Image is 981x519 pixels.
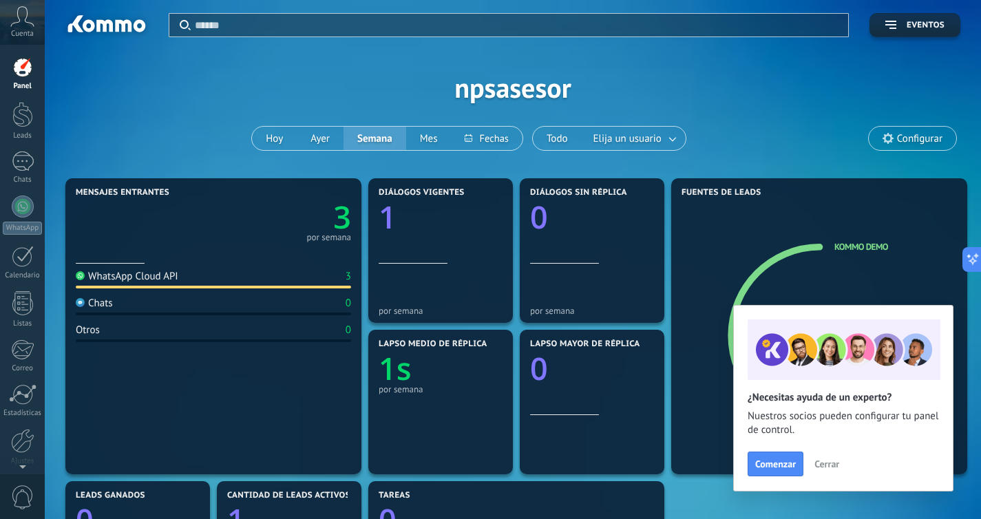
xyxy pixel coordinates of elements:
[3,176,43,184] div: Chats
[530,339,640,349] span: Lapso mayor de réplica
[76,188,169,198] span: Mensajes entrantes
[379,306,503,316] div: por semana
[869,13,960,37] button: Eventos
[252,127,297,150] button: Hoy
[346,297,351,310] div: 0
[379,384,503,394] div: por semana
[346,270,351,283] div: 3
[451,127,522,150] button: Fechas
[3,364,43,373] div: Correo
[3,271,43,280] div: Calendario
[907,21,945,30] span: Eventos
[748,452,803,476] button: Comenzar
[3,82,43,91] div: Panel
[333,196,351,238] text: 3
[406,127,452,150] button: Mes
[297,127,344,150] button: Ayer
[3,319,43,328] div: Listas
[814,459,839,469] span: Cerrar
[346,324,351,337] div: 0
[213,196,351,238] a: 3
[227,491,350,500] span: Cantidad de leads activos
[3,131,43,140] div: Leads
[748,410,939,437] span: Nuestros socios pueden configurar tu panel de control.
[3,222,42,235] div: WhatsApp
[379,491,410,500] span: Tareas
[748,391,939,404] h2: ¿Necesitas ayuda de un experto?
[76,491,145,500] span: Leads ganados
[834,241,888,253] a: Kommo Demo
[533,127,582,150] button: Todo
[76,271,85,280] img: WhatsApp Cloud API
[530,196,548,238] text: 0
[3,409,43,418] div: Estadísticas
[76,324,100,337] div: Otros
[530,348,548,390] text: 0
[582,127,686,150] button: Elija un usuario
[530,188,627,198] span: Diálogos sin réplica
[897,133,942,145] span: Configurar
[344,127,406,150] button: Semana
[379,339,487,349] span: Lapso medio de réplica
[379,188,465,198] span: Diálogos vigentes
[379,196,397,238] text: 1
[682,188,761,198] span: Fuentes de leads
[76,298,85,307] img: Chats
[755,459,796,469] span: Comenzar
[76,297,113,310] div: Chats
[76,270,178,283] div: WhatsApp Cloud API
[11,30,34,39] span: Cuenta
[530,306,654,316] div: por semana
[591,129,664,148] span: Elija un usuario
[379,348,412,390] text: 1s
[808,454,845,474] button: Cerrar
[306,234,351,241] div: por semana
